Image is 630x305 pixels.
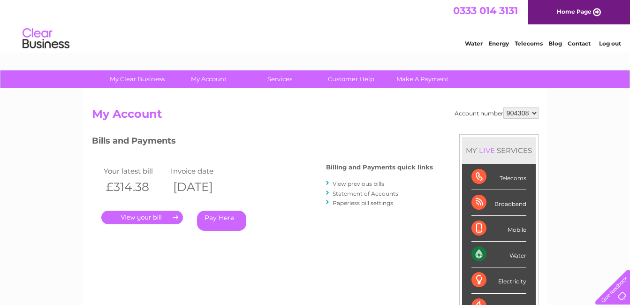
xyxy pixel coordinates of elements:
th: £314.38 [101,177,169,197]
a: My Clear Business [99,70,176,88]
div: Account number [455,107,539,119]
div: Telecoms [471,164,526,190]
a: Services [241,70,319,88]
div: Clear Business is a trading name of Verastar Limited (registered in [GEOGRAPHIC_DATA] No. 3667643... [94,5,537,46]
a: Paperless bill settings [333,199,393,206]
a: Customer Help [312,70,390,88]
a: Telecoms [515,40,543,47]
th: [DATE] [168,177,236,197]
div: Mobile [471,216,526,242]
a: Make A Payment [384,70,461,88]
a: View previous bills [333,180,384,187]
h4: Billing and Payments quick links [326,164,433,171]
div: Electricity [471,267,526,293]
a: Water [465,40,483,47]
a: Energy [488,40,509,47]
td: Invoice date [168,165,236,177]
div: Water [471,242,526,267]
div: MY SERVICES [462,137,536,164]
a: My Account [170,70,247,88]
h2: My Account [92,107,539,125]
h3: Bills and Payments [92,134,433,151]
img: logo.png [22,24,70,53]
td: Your latest bill [101,165,169,177]
a: 0333 014 3131 [453,5,518,16]
a: Blog [548,40,562,47]
div: Broadband [471,190,526,216]
a: Contact [568,40,591,47]
div: LIVE [477,146,497,155]
a: Statement of Accounts [333,190,398,197]
a: Log out [599,40,621,47]
a: Pay Here [197,211,246,231]
a: . [101,211,183,224]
